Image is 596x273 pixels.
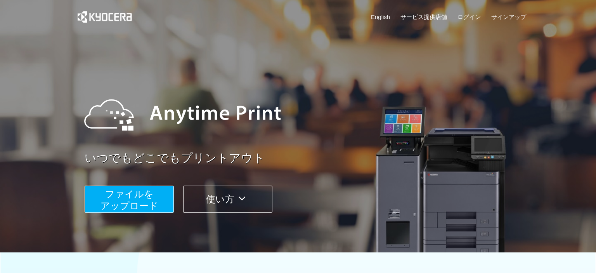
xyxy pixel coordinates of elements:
a: サインアップ [491,13,526,21]
span: ファイルを ​​アップロード [100,189,158,211]
a: English [371,13,390,21]
button: ファイルを​​アップロード [85,186,174,213]
a: ログイン [457,13,481,21]
a: サービス提供店舗 [400,13,447,21]
button: 使い方 [183,186,272,213]
a: いつでもどこでもプリントアウト [85,150,531,167]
